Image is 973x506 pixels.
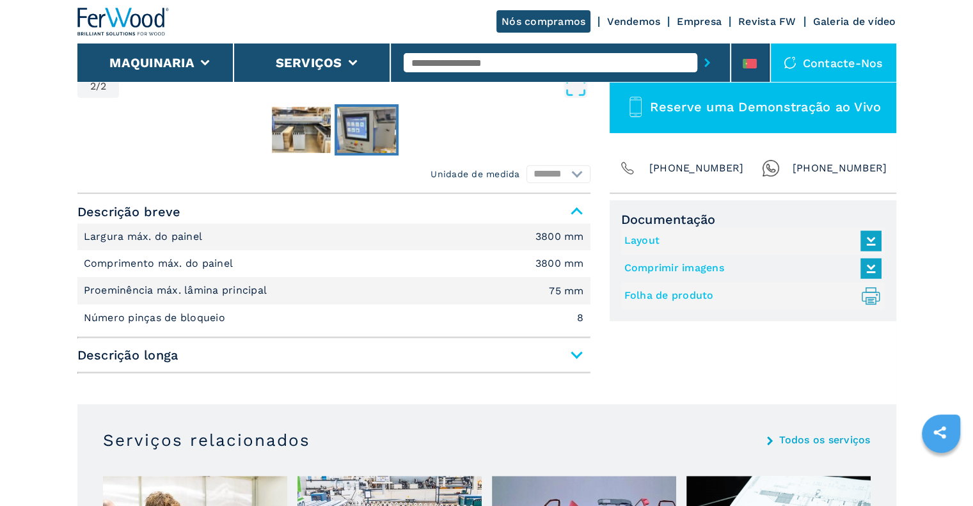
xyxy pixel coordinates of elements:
em: Unidade de medida [431,168,519,180]
span: Descrição breve [77,200,590,223]
img: Phone [619,159,637,177]
p: Número pinças de bloqueio [84,311,229,325]
a: Comprimir imagens [624,258,875,279]
a: Galeria de vídeo [813,15,896,28]
button: submit-button [697,48,717,77]
button: Maquinaria [109,55,194,70]
span: Documentação [621,212,885,227]
span: 2 [100,81,106,91]
img: c94f3dc31da3f0b1ffe7abc8bee66845 [337,107,396,153]
p: Comprimento máx. do painel [84,257,237,271]
a: Revista FW [738,15,796,28]
span: Descrição longa [77,344,590,367]
div: Descrição breve [77,223,590,332]
a: Layout [624,230,875,251]
img: Whatsapp [762,159,780,177]
em: 3800 mm [535,258,584,269]
span: Reserve uma Demonstração ao Vivo [650,99,881,115]
img: cd561a69dbb6146f1ec8dc9668a7bc20 [272,107,331,153]
p: Largura máx. do painel [84,230,206,244]
iframe: Chat [919,448,963,496]
a: sharethis [924,416,956,448]
a: Folha de produto [624,285,875,306]
button: Go to Slide 2 [335,104,399,155]
em: 75 mm [549,286,583,296]
span: / [96,81,100,91]
span: [PHONE_NUMBER] [649,159,744,177]
button: Serviços [276,55,342,70]
img: Ferwood [77,8,170,36]
button: Reserve uma Demonstração ao Vivo [610,81,896,133]
h3: Serviços relacionados [103,430,310,450]
img: Contacte-nos [784,56,796,69]
a: Nós compramos [496,10,590,33]
div: Contacte-nos [771,43,896,82]
span: [PHONE_NUMBER] [793,159,887,177]
button: Go to Slide 1 [269,104,333,155]
span: 2 [90,81,96,91]
nav: Thumbnail Navigation [77,104,590,155]
em: 8 [577,313,583,323]
a: Vendemos [607,15,660,28]
a: Empresa [677,15,722,28]
a: Todos os serviços [779,435,870,445]
p: Proeminência máx. lâmina principal [84,283,271,297]
em: 3800 mm [535,232,584,242]
button: Open Fullscreen [122,75,587,98]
